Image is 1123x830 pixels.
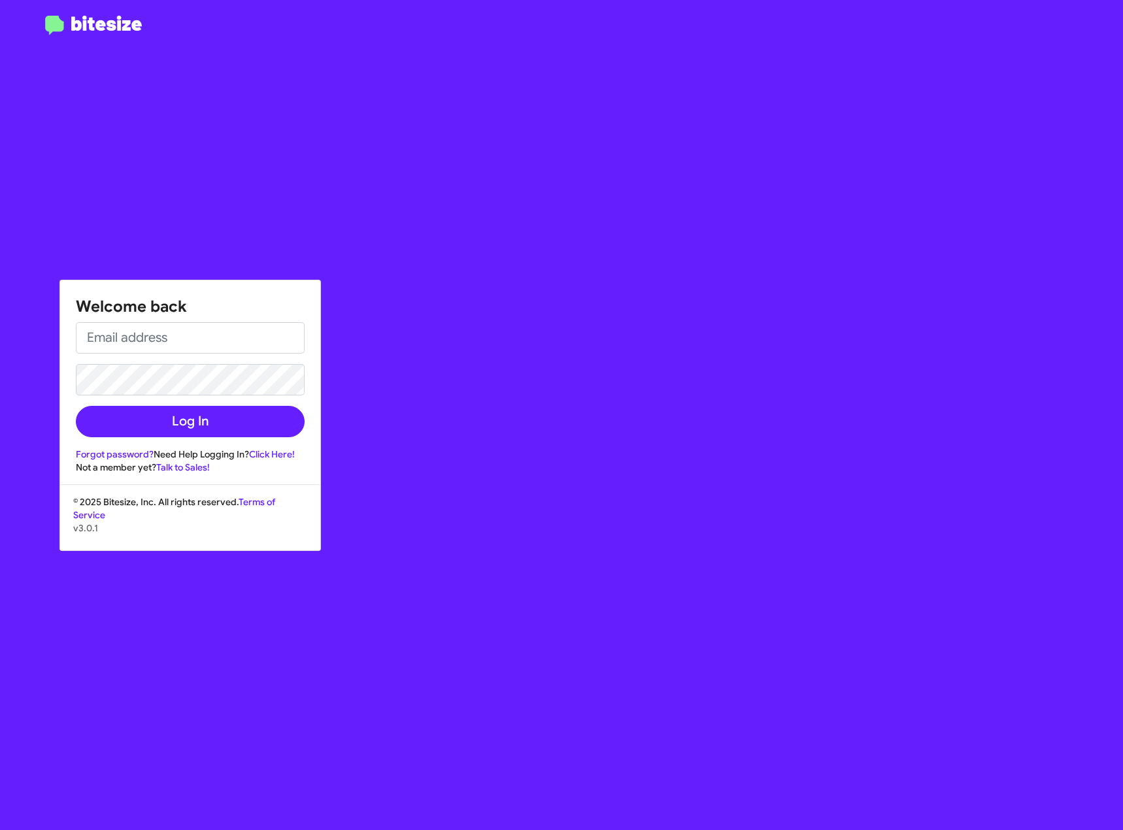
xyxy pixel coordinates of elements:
a: Click Here! [249,448,295,460]
div: Need Help Logging In? [76,448,305,461]
button: Log In [76,406,305,437]
a: Forgot password? [76,448,154,460]
div: Not a member yet? [76,461,305,474]
h1: Welcome back [76,296,305,317]
a: Talk to Sales! [156,461,210,473]
p: v3.0.1 [73,522,307,535]
a: Terms of Service [73,496,275,521]
input: Email address [76,322,305,354]
div: © 2025 Bitesize, Inc. All rights reserved. [60,495,320,550]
